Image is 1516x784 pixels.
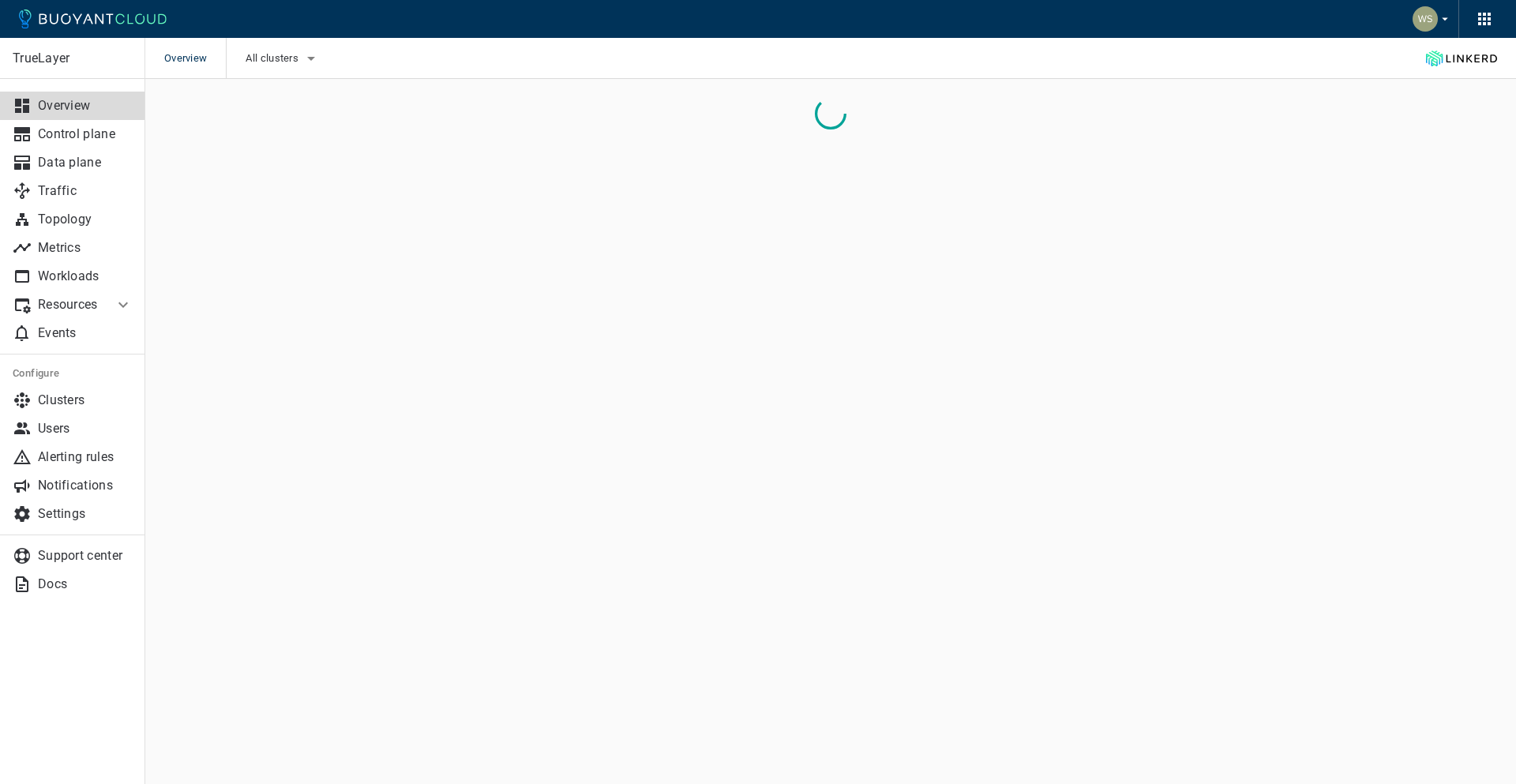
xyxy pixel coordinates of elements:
h5: Configure [13,367,133,380]
p: Overview [38,98,133,114]
p: Workloads [38,268,133,284]
span: Overview [164,38,226,79]
p: Users [38,421,133,437]
p: Data plane [38,155,133,171]
img: Weichung Shaw [1413,6,1438,32]
p: Metrics [38,240,133,256]
p: Events [38,325,133,341]
p: TrueLayer [13,51,132,66]
p: Notifications [38,478,133,493]
p: Traffic [38,183,133,199]
p: Resources [38,297,101,313]
span: All clusters [246,52,302,65]
button: All clusters [246,47,321,70]
p: Support center [38,548,133,564]
p: Control plane [38,126,133,142]
p: Alerting rules [38,449,133,465]
p: Settings [38,506,133,522]
p: Topology [38,212,133,227]
p: Clusters [38,392,133,408]
p: Docs [38,576,133,592]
